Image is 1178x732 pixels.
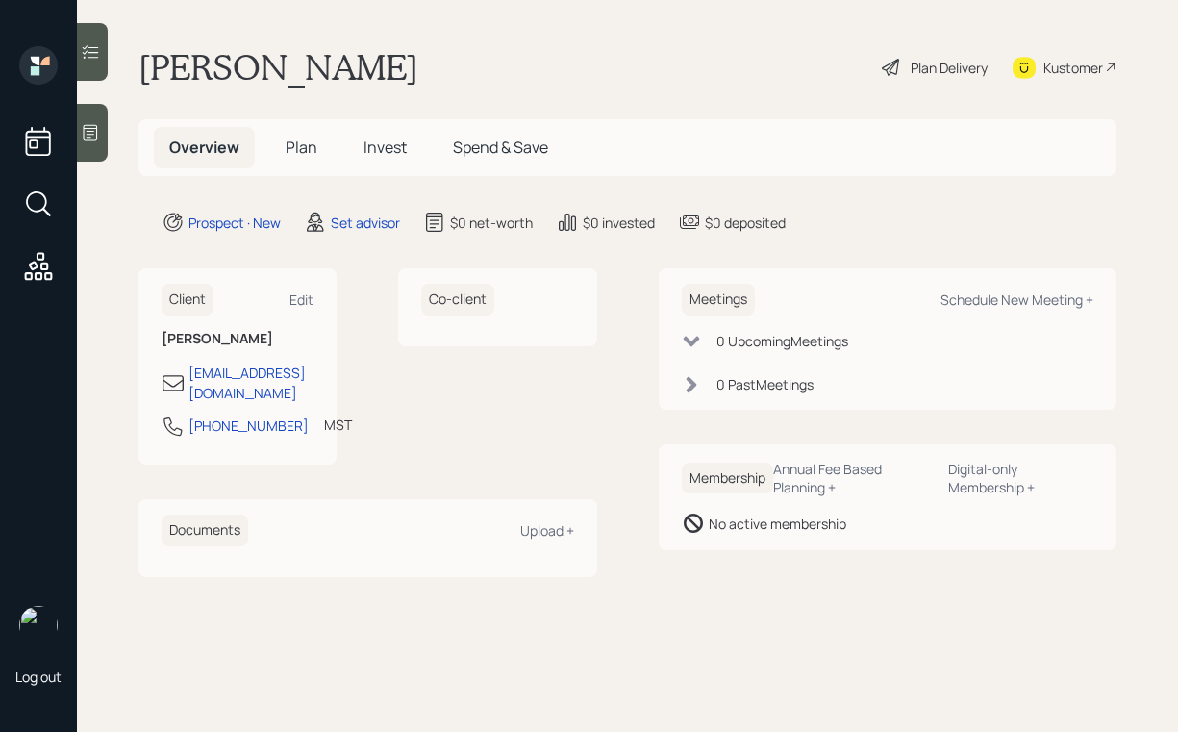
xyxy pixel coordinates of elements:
[1043,58,1103,78] div: Kustomer
[716,374,814,394] div: 0 Past Meeting s
[705,213,786,233] div: $0 deposited
[188,363,313,403] div: [EMAIL_ADDRESS][DOMAIN_NAME]
[450,213,533,233] div: $0 net-worth
[162,284,213,316] h6: Client
[421,284,494,316] h6: Co-client
[162,331,313,347] h6: [PERSON_NAME]
[331,213,400,233] div: Set advisor
[15,668,62,686] div: Log out
[453,137,548,158] span: Spend & Save
[188,213,281,233] div: Prospect · New
[940,290,1093,309] div: Schedule New Meeting +
[682,284,755,316] h6: Meetings
[583,213,655,233] div: $0 invested
[520,521,574,540] div: Upload +
[682,463,773,494] h6: Membership
[773,460,933,496] div: Annual Fee Based Planning +
[363,137,407,158] span: Invest
[324,415,352,435] div: MST
[19,606,58,644] img: aleksandra-headshot.png
[286,137,317,158] span: Plan
[169,137,239,158] span: Overview
[162,515,248,546] h6: Documents
[289,290,313,309] div: Edit
[709,514,846,534] div: No active membership
[138,46,418,88] h1: [PERSON_NAME]
[716,331,848,351] div: 0 Upcoming Meeting s
[948,460,1093,496] div: Digital-only Membership +
[188,416,309,436] div: [PHONE_NUMBER]
[911,58,988,78] div: Plan Delivery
